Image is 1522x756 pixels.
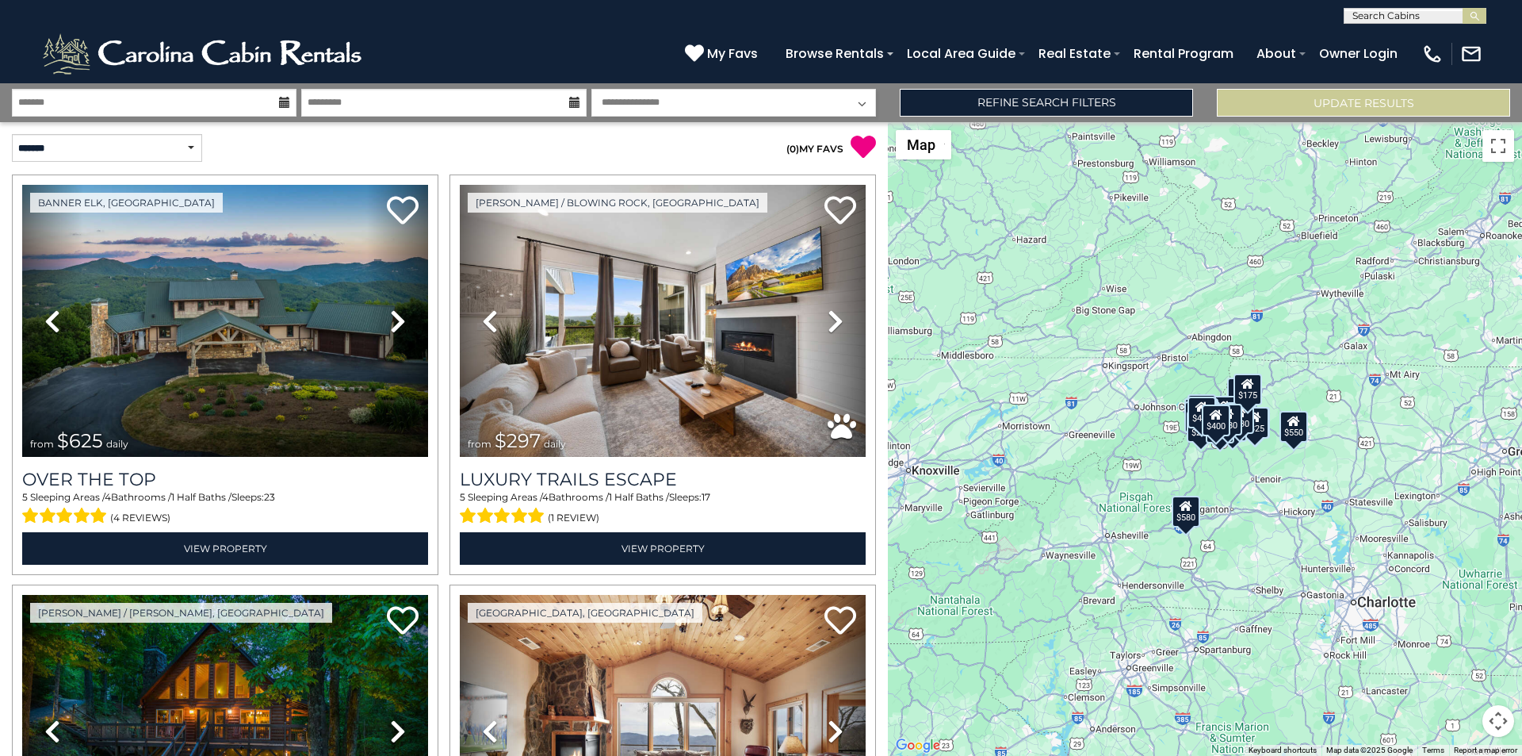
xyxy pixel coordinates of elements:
[790,143,796,155] span: 0
[685,44,762,64] a: My Favs
[786,143,843,155] a: (0)MY FAVS
[900,89,1193,117] a: Refine Search Filters
[1311,40,1405,67] a: Owner Login
[460,532,866,565] a: View Property
[1249,745,1317,756] button: Keyboard shortcuts
[30,603,332,623] a: [PERSON_NAME] / [PERSON_NAME], [GEOGRAPHIC_DATA]
[1279,410,1308,442] div: $550
[1187,410,1215,442] div: $225
[907,136,935,153] span: Map
[1184,401,1213,433] div: $230
[460,491,465,503] span: 5
[1214,403,1242,435] div: $480
[106,438,128,450] span: daily
[1482,130,1514,162] button: Toggle fullscreen view
[22,185,428,457] img: thumbnail_167153549.jpeg
[468,438,491,450] span: from
[542,491,549,503] span: 4
[460,490,866,528] div: Sleeping Areas / Bathrooms / Sleeps:
[1187,393,1216,425] div: $125
[468,193,767,213] a: [PERSON_NAME] / Blowing Rock, [GEOGRAPHIC_DATA]
[1031,40,1119,67] a: Real Estate
[1326,746,1413,754] span: Map data ©2025 Google
[460,469,866,490] a: Luxury Trails Escape
[1126,40,1241,67] a: Rental Program
[105,491,111,503] span: 4
[1210,395,1238,427] div: $349
[1241,407,1269,439] div: $325
[22,491,28,503] span: 5
[892,735,944,756] img: Google
[544,438,566,450] span: daily
[57,429,103,452] span: $625
[460,185,866,457] img: thumbnail_168695581.jpeg
[786,143,799,155] span: ( )
[1217,89,1510,117] button: Update Results
[40,30,369,78] img: White-1-2.png
[1206,411,1234,443] div: $375
[171,491,231,503] span: 1 Half Baths /
[110,508,170,528] span: (4 reviews)
[387,604,419,639] a: Add to favorites
[896,130,951,159] button: Change map style
[1460,43,1482,65] img: mail-regular-white.png
[468,603,702,623] a: [GEOGRAPHIC_DATA], [GEOGRAPHIC_DATA]
[824,604,856,639] a: Add to favorites
[495,429,541,452] span: $297
[778,40,892,67] a: Browse Rentals
[548,508,599,528] span: (1 review)
[22,469,428,490] a: Over The Top
[22,490,428,528] div: Sleeping Areas / Bathrooms / Sleeps:
[609,491,669,503] span: 1 Half Baths /
[892,735,944,756] a: Open this area in Google Maps (opens a new window)
[1227,377,1256,409] div: $175
[1187,397,1216,428] div: $425
[707,44,758,63] span: My Favs
[1454,746,1517,754] a: Report a map error
[1482,705,1514,737] button: Map camera controls
[387,194,419,228] a: Add to favorites
[1172,495,1200,527] div: $580
[22,532,428,565] a: View Property
[824,194,856,228] a: Add to favorites
[1421,43,1444,65] img: phone-regular-white.png
[1202,405,1230,436] div: $400
[30,193,223,213] a: Banner Elk, [GEOGRAPHIC_DATA]
[1249,40,1304,67] a: About
[264,491,275,503] span: 23
[1422,746,1444,754] a: Terms
[30,438,54,450] span: from
[899,40,1023,67] a: Local Area Guide
[1233,374,1262,405] div: $175
[702,491,710,503] span: 17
